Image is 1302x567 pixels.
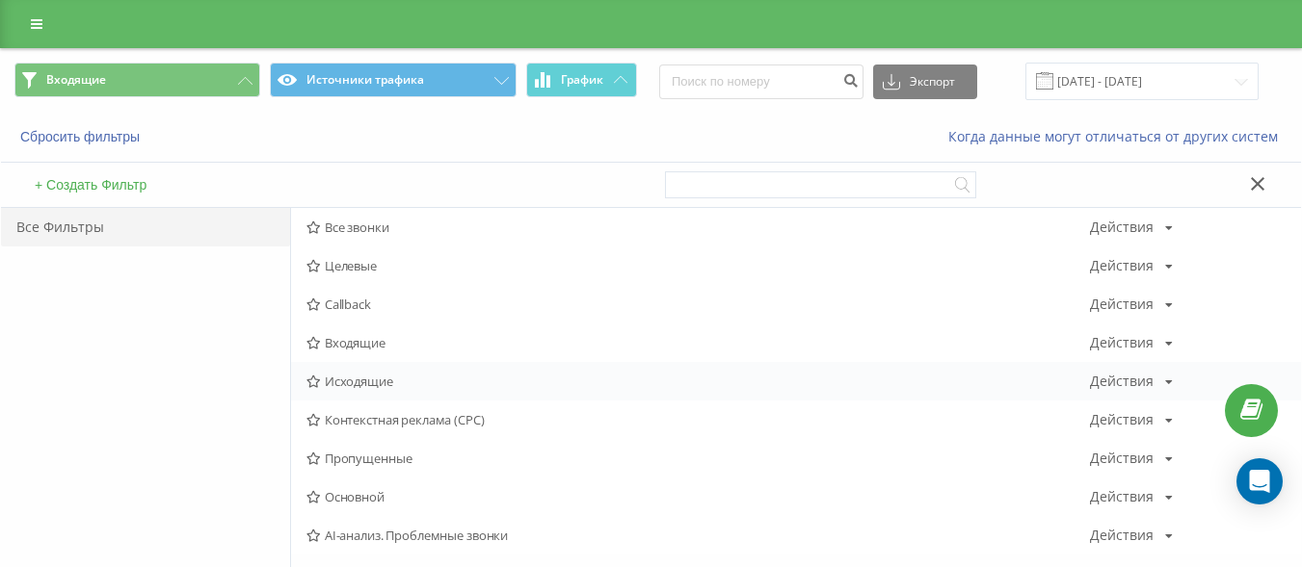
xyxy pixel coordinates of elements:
[14,128,149,145] button: Сбросить фильтры
[1090,259,1154,272] div: Действия
[306,451,1090,465] span: Пропущенные
[29,176,152,193] button: + Создать Фильтр
[1,208,290,246] div: Все Фильтры
[306,336,1090,349] span: Входящие
[1090,336,1154,349] div: Действия
[306,413,1090,426] span: Контекстная реклама (CPC)
[1090,220,1154,234] div: Действия
[1236,458,1283,504] div: Open Intercom Messenger
[1090,297,1154,311] div: Действия
[14,63,260,97] button: Входящие
[1090,490,1154,503] div: Действия
[306,220,1090,234] span: Все звонки
[1090,451,1154,465] div: Действия
[306,374,1090,388] span: Исходящие
[46,72,106,88] span: Входящие
[306,490,1090,503] span: Основной
[306,528,1090,542] span: AI-анализ. Проблемные звонки
[306,297,1090,311] span: Callback
[270,63,516,97] button: Источники трафика
[561,73,603,87] span: График
[526,63,637,97] button: График
[873,64,977,99] button: Экспорт
[948,127,1288,145] a: Когда данные могут отличаться от других систем
[659,64,864,99] input: Поиск по номеру
[306,259,1090,272] span: Целевые
[1244,175,1272,195] button: Закрыть
[1090,374,1154,388] div: Действия
[1090,413,1154,426] div: Действия
[1090,528,1154,542] div: Действия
